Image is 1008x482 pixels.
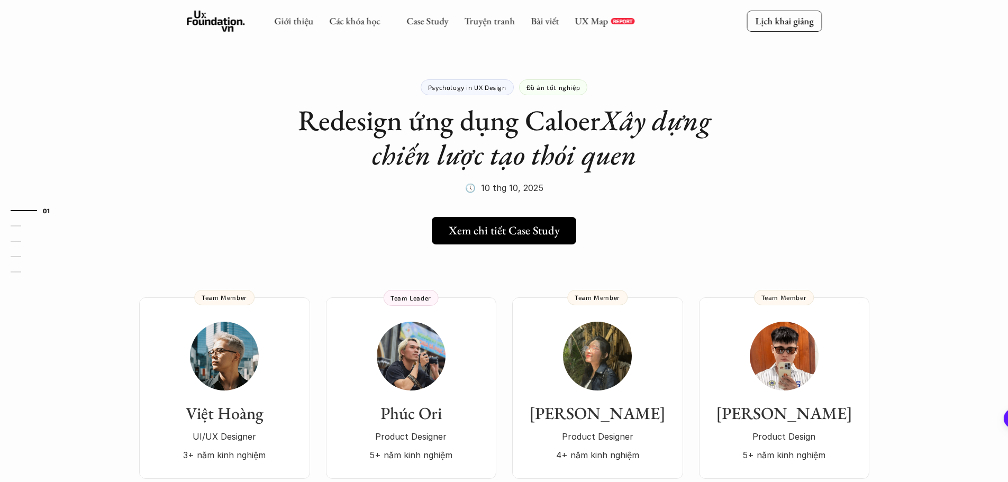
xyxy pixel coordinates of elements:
p: Psychology in UX Design [428,84,506,91]
p: Team Leader [391,294,431,302]
p: 3+ năm kinh nghiệm [150,447,299,463]
h3: [PERSON_NAME] [710,403,859,423]
h3: Phúc Ori [337,403,486,423]
a: 01 [11,204,61,217]
p: 🕔 10 thg 10, 2025 [465,180,543,196]
h3: [PERSON_NAME] [523,403,673,423]
a: Các khóa học [329,15,380,27]
a: Case Study [406,15,448,27]
a: Phúc OriProduct Designer5+ năm kinh nghiệmTeam Leader [326,297,496,479]
strong: 01 [43,206,50,214]
p: 5+ năm kinh nghiệm [337,447,486,463]
p: REPORT [613,18,632,24]
p: 4+ năm kinh nghiệm [523,447,673,463]
a: [PERSON_NAME]Product Designer4+ năm kinh nghiệmTeam Member [512,297,683,479]
p: 5+ năm kinh nghiệm [710,447,859,463]
h1: Redesign ứng dụng Caloer [293,103,716,172]
h3: Việt Hoàng [150,403,299,423]
a: Giới thiệu [274,15,313,27]
a: UX Map [575,15,608,27]
p: Team Member [761,294,807,301]
em: Xây dựng chiến lược tạo thói quen [372,102,717,173]
p: Product Design [710,429,859,444]
p: Lịch khai giảng [755,15,813,27]
h5: Xem chi tiết Case Study [449,224,560,238]
p: Product Designer [523,429,673,444]
a: [PERSON_NAME]Product Design5+ năm kinh nghiệmTeam Member [699,297,869,479]
a: Bài viết [531,15,559,27]
a: Truyện tranh [464,15,515,27]
a: Việt HoàngUI/UX Designer3+ năm kinh nghiệmTeam Member [139,297,310,479]
a: Lịch khai giảng [747,11,822,31]
a: REPORT [611,18,634,24]
a: Xem chi tiết Case Study [432,217,576,244]
p: Team Member [575,294,620,301]
p: Đồ án tốt nghiệp [526,84,580,91]
p: UI/UX Designer [150,429,299,444]
p: Team Member [202,294,247,301]
p: Product Designer [337,429,486,444]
